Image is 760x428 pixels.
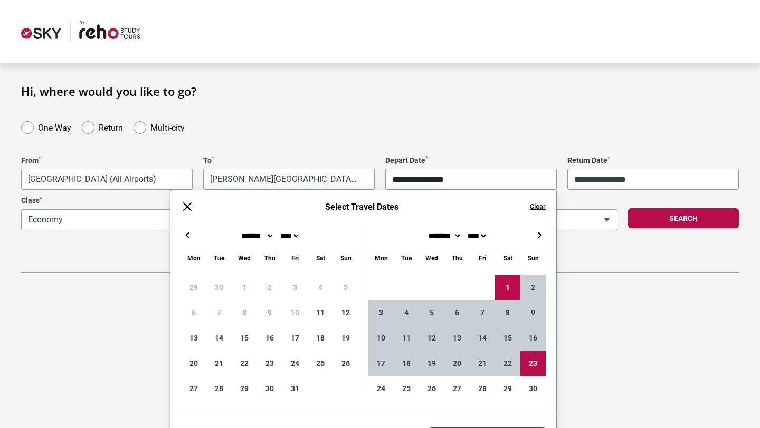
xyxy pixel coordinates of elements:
[282,252,308,264] div: Friday
[530,202,546,211] button: Clear
[181,376,206,401] div: 27
[206,252,232,264] div: Tuesday
[495,325,520,351] div: 15
[206,376,232,401] div: 28
[206,325,232,351] div: 14
[470,300,495,325] div: 7
[444,376,470,401] div: 27
[257,325,282,351] div: 16
[204,202,519,212] h6: Select Travel Dates
[520,275,546,300] div: 2
[206,351,232,376] div: 21
[204,169,374,189] span: Florence, Italy
[520,325,546,351] div: 16
[99,120,123,133] label: Return
[21,84,739,98] h1: Hi, where would you like to go?
[22,210,313,230] span: Economy
[21,196,314,205] label: Class
[21,169,193,190] span: Melbourne, Australia
[333,300,358,325] div: 12
[282,376,308,401] div: 31
[444,300,470,325] div: 6
[470,376,495,401] div: 28
[21,156,193,165] label: From
[419,252,444,264] div: Wednesday
[257,351,282,376] div: 23
[520,300,546,325] div: 9
[232,252,257,264] div: Wednesday
[520,376,546,401] div: 30
[394,300,419,325] div: 4
[628,208,739,228] button: Search
[181,252,206,264] div: Monday
[470,252,495,264] div: Friday
[444,325,470,351] div: 13
[203,169,375,190] span: Florence, Italy
[419,351,444,376] div: 19
[368,325,394,351] div: 10
[282,325,308,351] div: 17
[368,376,394,401] div: 24
[394,325,419,351] div: 11
[203,156,375,165] label: To
[495,300,520,325] div: 8
[150,120,185,133] label: Multi-city
[520,252,546,264] div: Sunday
[385,156,557,165] label: Depart Date
[444,351,470,376] div: 20
[368,300,394,325] div: 3
[495,275,520,300] div: 1
[567,156,739,165] label: Return Date
[394,252,419,264] div: Tuesday
[181,229,194,241] button: ←
[533,229,546,241] button: →
[181,325,206,351] div: 13
[444,252,470,264] div: Thursday
[368,252,394,264] div: Monday
[419,300,444,325] div: 5
[21,209,314,230] span: Economy
[470,351,495,376] div: 21
[308,351,333,376] div: 25
[333,252,358,264] div: Sunday
[495,252,520,264] div: Saturday
[470,325,495,351] div: 14
[308,252,333,264] div: Saturday
[419,325,444,351] div: 12
[257,252,282,264] div: Thursday
[419,376,444,401] div: 26
[520,351,546,376] div: 23
[495,376,520,401] div: 29
[368,351,394,376] div: 17
[232,351,257,376] div: 22
[333,351,358,376] div: 26
[308,325,333,351] div: 18
[257,376,282,401] div: 30
[22,169,192,189] span: Melbourne, Australia
[333,325,358,351] div: 19
[232,376,257,401] div: 29
[232,325,257,351] div: 15
[394,351,419,376] div: 18
[181,351,206,376] div: 20
[495,351,520,376] div: 22
[282,351,308,376] div: 24
[308,300,333,325] div: 11
[38,120,71,133] label: One Way
[394,376,419,401] div: 25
